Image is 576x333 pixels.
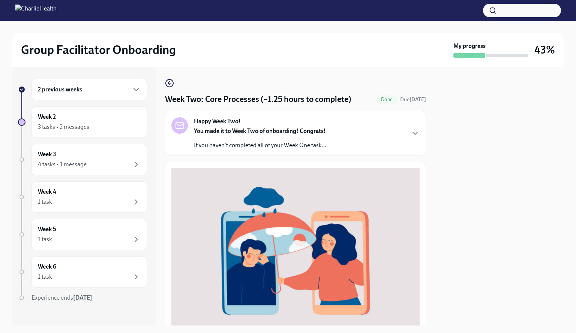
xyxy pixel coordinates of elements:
div: 2 previous weeks [31,79,147,100]
div: 4 tasks • 1 message [38,160,87,169]
a: Week 41 task [18,181,147,213]
h6: 2 previous weeks [38,85,82,94]
h6: Week 3 [38,150,56,158]
div: 3 tasks • 2 messages [38,123,89,131]
strong: Happy Week Two! [194,117,241,125]
h2: Group Facilitator Onboarding [21,42,176,57]
strong: My progress [453,42,486,50]
h4: Week Two: Core Processes (~1.25 hours to complete) [165,94,351,105]
div: 1 task [38,273,52,281]
strong: [DATE] [409,96,426,103]
span: Done [376,97,397,102]
strong: You made it to Week Two of onboarding! Congrats! [194,127,326,134]
div: 1 task [38,198,52,206]
a: Week 51 task [18,219,147,250]
span: Experience ends [31,294,92,301]
h6: Week 4 [38,188,56,196]
h6: Week 6 [38,263,56,271]
a: Week 34 tasks • 1 message [18,144,147,175]
span: September 16th, 2025 09:00 [400,96,426,103]
h6: Week 2 [38,113,56,121]
strong: [DATE] [73,294,92,301]
a: Week 61 task [18,256,147,288]
div: 1 task [38,235,52,243]
h6: Week 5 [38,225,56,233]
span: Due [400,96,426,103]
p: If you haven't completed all of your Week One task... [194,141,326,149]
img: CharlieHealth [15,4,57,16]
h3: 43% [534,43,555,57]
a: Week 23 tasks • 2 messages [18,106,147,138]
